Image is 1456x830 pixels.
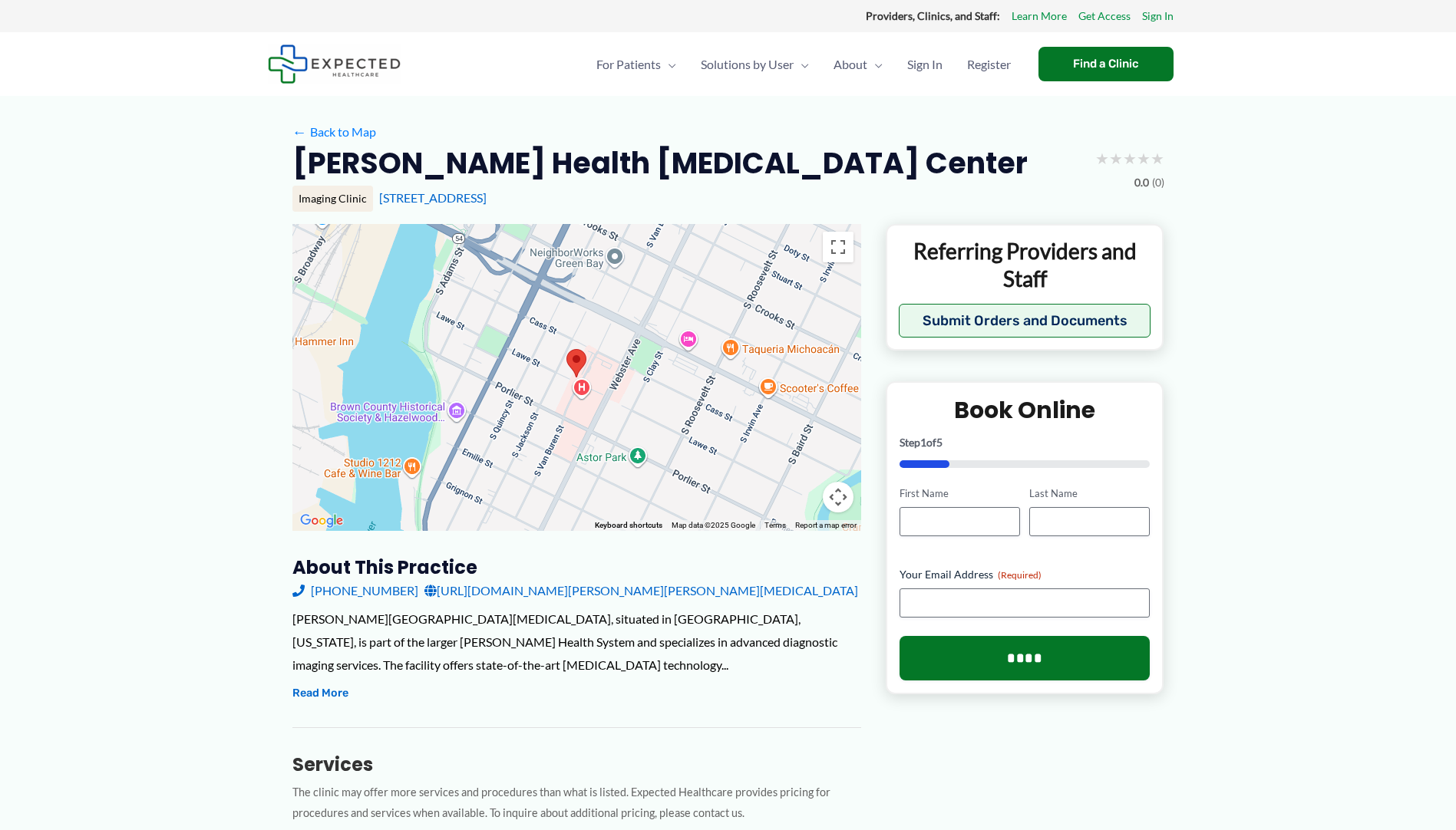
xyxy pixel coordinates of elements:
a: [PHONE_NUMBER] [292,579,418,602]
span: For Patients [596,38,661,91]
img: Google [296,511,347,531]
span: 5 [936,436,943,449]
span: Menu Toggle [794,38,809,91]
span: Solutions by User [701,38,794,91]
span: ★ [1109,144,1123,173]
a: For PatientsMenu Toggle [584,38,688,91]
strong: Providers, Clinics, and Staff: [866,9,1000,22]
p: The clinic may offer more services and procedures than what is listed. Expected Healthcare provid... [292,782,861,824]
h2: [PERSON_NAME] Health [MEDICAL_DATA] Center [292,144,1028,182]
a: [URL][DOMAIN_NAME][PERSON_NAME][PERSON_NAME][MEDICAL_DATA] [424,579,858,602]
span: Sign In [907,38,943,91]
p: Step of [900,437,1151,448]
span: ★ [1123,144,1137,173]
div: Imaging Clinic [292,186,373,212]
a: Sign In [895,38,955,91]
button: Keyboard shortcuts [595,520,662,531]
h3: About this practice [292,555,861,579]
button: Toggle fullscreen view [823,232,853,262]
span: Register [967,38,1011,91]
button: Read More [292,684,348,703]
a: AboutMenu Toggle [821,38,895,91]
span: (Required) [998,569,1042,581]
span: Map data ©2025 Google [672,521,755,529]
span: Menu Toggle [661,38,676,91]
a: Terms (opens in new tab) [764,521,786,529]
a: [STREET_ADDRESS] [379,190,487,205]
span: ★ [1095,144,1109,173]
a: Report a map error [795,521,857,529]
label: First Name [900,486,1020,501]
button: Submit Orders and Documents [899,304,1151,338]
a: Get Access [1078,6,1131,26]
span: (0) [1152,173,1164,193]
label: Your Email Address [900,567,1151,582]
span: 1 [920,436,926,449]
p: Referring Providers and Staff [899,237,1151,293]
div: [PERSON_NAME][GEOGRAPHIC_DATA][MEDICAL_DATA], situated in [GEOGRAPHIC_DATA], [US_STATE], is part ... [292,608,861,676]
nav: Primary Site Navigation [584,38,1023,91]
a: Learn More [1012,6,1067,26]
span: ← [292,124,307,139]
label: Last Name [1029,486,1150,501]
a: Solutions by UserMenu Toggle [688,38,821,91]
a: ←Back to Map [292,120,376,143]
a: Sign In [1142,6,1174,26]
button: Map camera controls [823,482,853,512]
a: Open this area in Google Maps (opens a new window) [296,511,347,531]
h2: Book Online [900,395,1151,425]
span: Menu Toggle [867,38,883,91]
h3: Services [292,753,861,776]
span: 0.0 [1134,173,1149,193]
span: About [834,38,867,91]
span: ★ [1137,144,1151,173]
a: Register [955,38,1023,91]
span: ★ [1151,144,1164,173]
img: Expected Healthcare Logo - side, dark font, small [268,44,401,84]
a: Find a Clinic [1038,47,1174,81]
